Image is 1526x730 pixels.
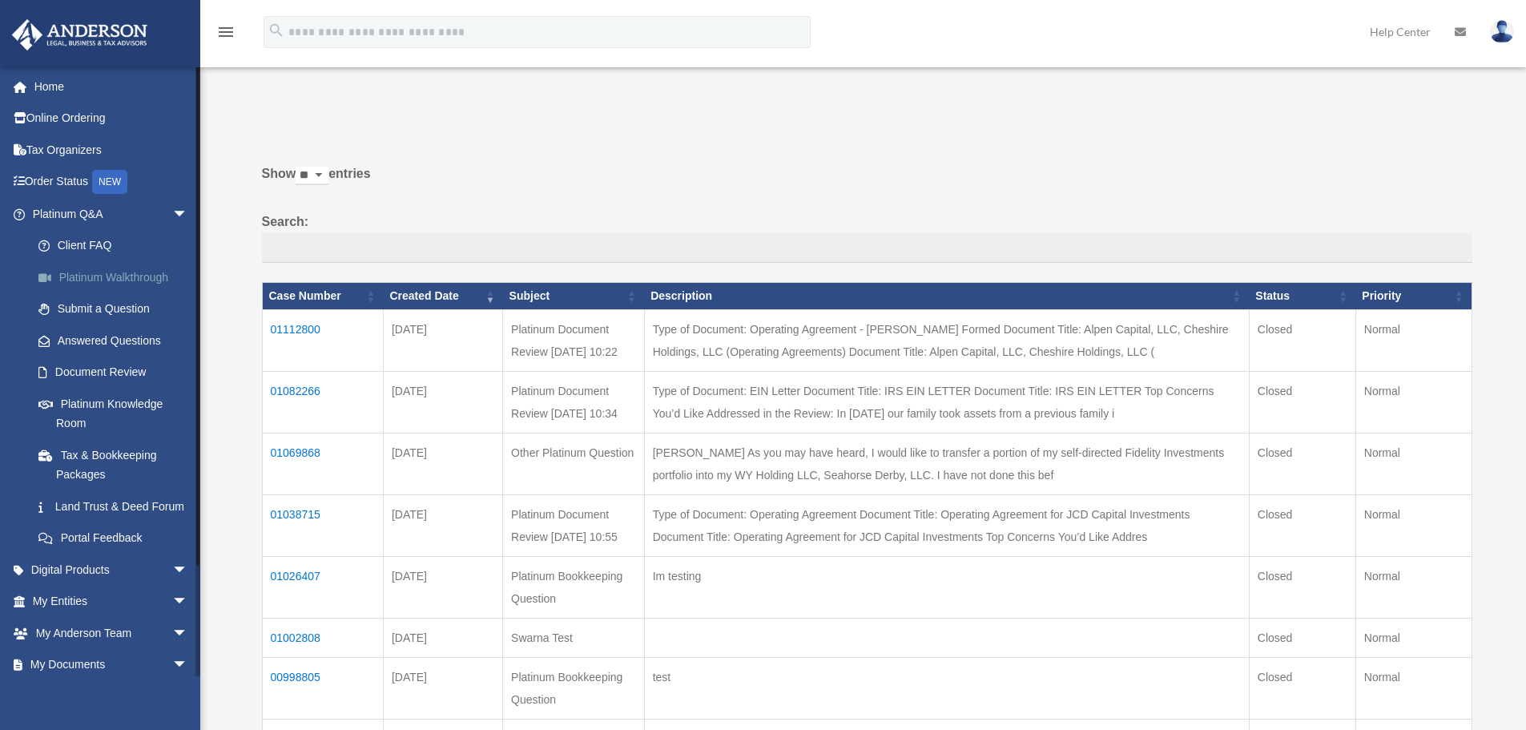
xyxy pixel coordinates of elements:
[503,494,645,556] td: Platinum Document Review [DATE] 10:55
[296,167,328,185] select: Showentries
[262,433,383,494] td: 01069868
[383,433,502,494] td: [DATE]
[644,556,1249,618] td: Im testing
[503,309,645,371] td: Platinum Document Review [DATE] 10:22
[262,309,383,371] td: 01112800
[644,309,1249,371] td: Type of Document: Operating Agreement - [PERSON_NAME] Formed Document Title: Alpen Capital, LLC, ...
[262,163,1472,201] label: Show entries
[383,494,502,556] td: [DATE]
[268,22,285,39] i: search
[383,556,502,618] td: [DATE]
[503,433,645,494] td: Other Platinum Question
[216,28,236,42] a: menu
[383,371,502,433] td: [DATE]
[262,283,383,310] th: Case Number: activate to sort column ascending
[22,439,212,490] a: Tax & Bookkeeping Packages
[262,494,383,556] td: 01038715
[503,618,645,657] td: Swarna Test
[1249,556,1355,618] td: Closed
[22,522,212,555] a: Portal Feedback
[1249,433,1355,494] td: Closed
[644,371,1249,433] td: Type of Document: EIN Letter Document Title: IRS EIN LETTER Document Title: IRS EIN LETTER Top Co...
[383,657,502,719] td: [DATE]
[1249,618,1355,657] td: Closed
[1355,283,1472,310] th: Priority: activate to sort column ascending
[172,649,204,682] span: arrow_drop_down
[22,325,204,357] a: Answered Questions
[11,166,212,199] a: Order StatusNEW
[11,71,212,103] a: Home
[172,586,204,619] span: arrow_drop_down
[383,283,502,310] th: Created Date: activate to sort column ascending
[503,657,645,719] td: Platinum Bookkeeping Question
[1490,20,1514,43] img: User Pic
[1249,283,1355,310] th: Status: activate to sort column ascending
[262,657,383,719] td: 00998805
[216,22,236,42] i: menu
[262,371,383,433] td: 01082266
[22,293,212,325] a: Submit a Question
[1355,309,1472,371] td: Normal
[172,198,204,231] span: arrow_drop_down
[503,371,645,433] td: Platinum Document Review [DATE] 10:34
[383,618,502,657] td: [DATE]
[644,433,1249,494] td: [PERSON_NAME] As you may have heard, I would like to transfer a portion of my self-directed Fidel...
[644,657,1249,719] td: test
[1355,657,1472,719] td: Normal
[644,283,1249,310] th: Description: activate to sort column ascending
[503,283,645,310] th: Subject: activate to sort column ascending
[262,233,1472,264] input: Search:
[262,556,383,618] td: 01026407
[1355,556,1472,618] td: Normal
[22,230,212,262] a: Client FAQ
[11,554,212,586] a: Digital Productsarrow_drop_down
[1249,657,1355,719] td: Closed
[22,388,212,439] a: Platinum Knowledge Room
[11,103,212,135] a: Online Ordering
[11,649,212,681] a: My Documentsarrow_drop_down
[383,309,502,371] td: [DATE]
[11,617,212,649] a: My Anderson Teamarrow_drop_down
[262,211,1472,264] label: Search:
[1355,494,1472,556] td: Normal
[1355,618,1472,657] td: Normal
[92,170,127,194] div: NEW
[11,586,212,618] a: My Entitiesarrow_drop_down
[11,198,212,230] a: Platinum Q&Aarrow_drop_down
[1249,309,1355,371] td: Closed
[11,134,212,166] a: Tax Organizers
[1355,371,1472,433] td: Normal
[172,554,204,587] span: arrow_drop_down
[7,19,152,50] img: Anderson Advisors Platinum Portal
[262,618,383,657] td: 01002808
[503,556,645,618] td: Platinum Bookkeeping Question
[22,261,212,293] a: Platinum Walkthrough
[22,490,212,522] a: Land Trust & Deed Forum
[22,357,212,389] a: Document Review
[172,617,204,650] span: arrow_drop_down
[1249,494,1355,556] td: Closed
[644,494,1249,556] td: Type of Document: Operating Agreement Document Title: Operating Agreement for JCD Capital Investm...
[1249,371,1355,433] td: Closed
[1355,433,1472,494] td: Normal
